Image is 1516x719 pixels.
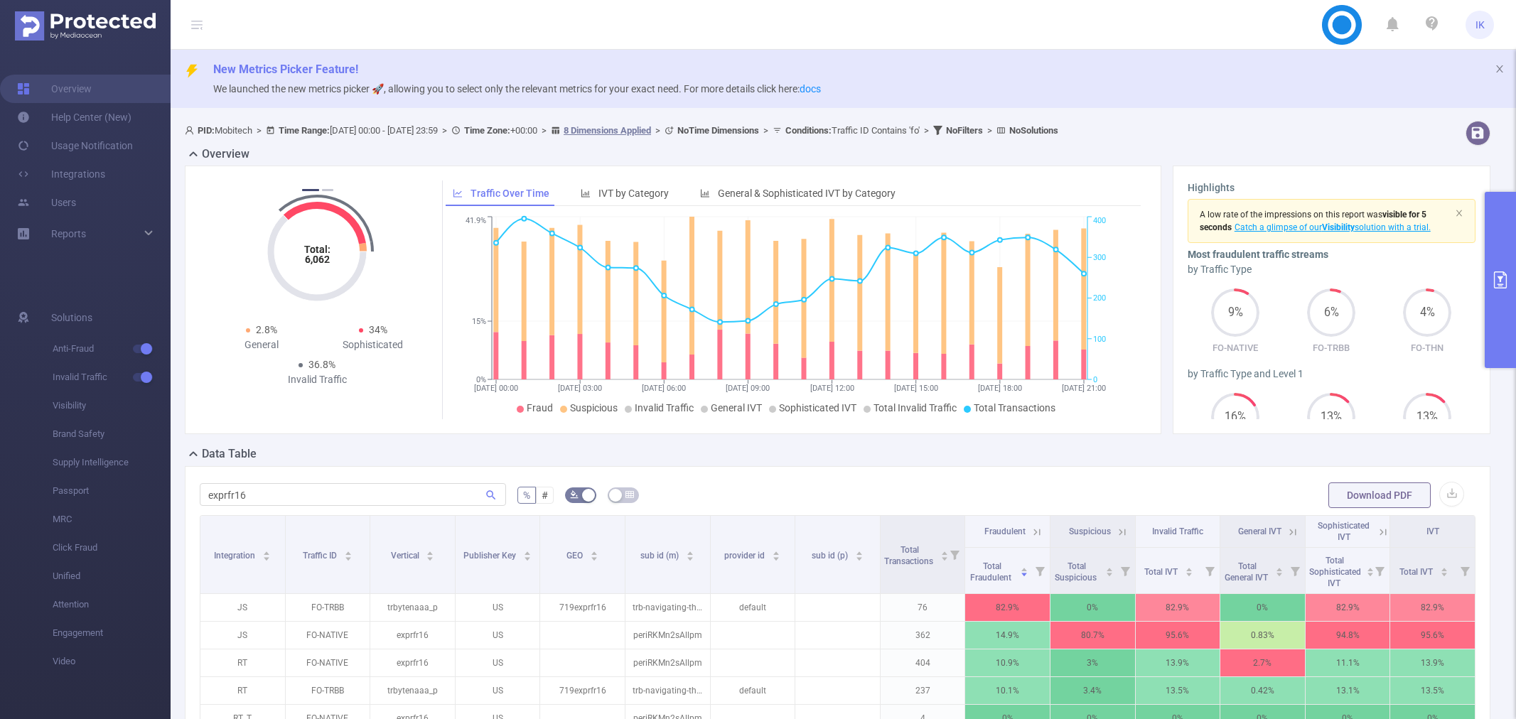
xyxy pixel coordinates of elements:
span: 36.8% [308,359,335,370]
span: Unified [53,562,171,590]
span: Anti-Fraud [53,335,171,363]
b: Visibility [1322,222,1355,232]
i: icon: caret-up [1366,566,1374,570]
h3: Highlights [1188,180,1475,195]
img: Protected Media [15,11,156,40]
p: 362 [881,622,965,649]
tspan: 300 [1093,253,1106,262]
a: Overview [17,75,92,103]
p: 76 [881,594,965,621]
p: 3.4% [1050,677,1135,704]
div: Sort [523,549,532,558]
span: Total Invalid Traffic [873,402,957,413]
span: 6% [1307,307,1355,318]
p: FO-THN [1380,341,1475,355]
p: default [711,594,795,621]
i: icon: caret-down [1366,571,1374,575]
h2: Data Table [202,445,257,463]
p: JS [200,622,285,649]
p: 95.6% [1390,622,1475,649]
span: Invalid Traffic [635,402,694,413]
div: Sort [855,549,864,558]
span: 13% [1307,411,1355,423]
b: No Solutions [1009,125,1058,136]
i: icon: caret-up [1185,566,1193,570]
div: Invalid Traffic [262,372,373,387]
span: General & Sophisticated IVT by Category [718,188,896,199]
i: Filter menu [1370,548,1389,593]
span: Traffic Over Time [471,188,549,199]
tspan: Total: [304,244,330,255]
p: 2.7% [1220,649,1305,676]
tspan: 200 [1093,294,1106,303]
span: Sophisticated IVT [1318,521,1370,542]
div: Sort [1020,566,1028,574]
span: Total Transactions [884,545,935,566]
button: Download PDF [1328,482,1431,508]
span: > [438,125,451,136]
p: periRKMn2sAllpm [625,622,710,649]
p: 0% [1050,594,1135,621]
p: 13.1% [1306,677,1390,704]
a: Help Center (New) [17,103,131,131]
i: Filter menu [1455,548,1475,593]
span: Attention [53,590,171,619]
p: 13.5% [1136,677,1220,704]
p: FO-TRBB [1284,341,1380,355]
span: A low rate of the impressions on this report [1200,210,1365,220]
span: We launched the new metrics picker 🚀, allowing you to select only the relevant metrics for your e... [213,83,821,94]
span: > [537,125,551,136]
p: 719exprfr16 [540,677,625,704]
tspan: 0 [1093,375,1097,384]
span: Total Suspicious [1055,561,1099,583]
p: FO-NATIVE [286,622,370,649]
i: icon: caret-down [1440,571,1448,575]
div: Sort [940,549,949,558]
p: US [456,622,540,649]
i: icon: caret-up [940,549,948,553]
span: # [542,490,548,501]
span: 9% [1211,307,1259,318]
span: Sophisticated IVT [779,402,856,413]
span: > [252,125,266,136]
i: icon: caret-down [940,555,948,559]
p: 95.6% [1136,622,1220,649]
p: 13.9% [1390,649,1475,676]
span: IK [1475,11,1485,39]
p: 404 [881,649,965,676]
p: 0.42% [1220,677,1305,704]
i: icon: bar-chart [700,188,710,198]
span: Publisher Key [463,551,518,561]
span: 4% [1403,307,1451,318]
i: icon: caret-up [1440,566,1448,570]
i: icon: caret-up [1275,566,1283,570]
p: FO-NATIVE [286,649,370,676]
i: icon: caret-up [1020,566,1028,570]
span: 13% [1403,411,1451,423]
span: Visibility [53,391,171,420]
i: icon: caret-down [591,555,598,559]
span: General IVT [711,402,762,413]
tspan: 400 [1093,217,1106,226]
div: Sort [262,549,271,558]
i: icon: caret-up [591,549,598,553]
div: by Traffic Type and Level 1 [1188,367,1475,382]
p: 0% [1220,594,1305,621]
p: FO-TRBB [286,594,370,621]
p: exprfr16 [370,622,455,649]
i: icon: caret-up [344,549,352,553]
i: icon: caret-down [1020,571,1028,575]
div: Sort [1185,566,1193,574]
p: trb-navigating-the-world-of-personal-loans-what-you-need-to-know [625,677,710,704]
span: Supply Intelligence [53,448,171,477]
span: GEO [566,551,585,561]
span: Click Fraud [53,534,171,562]
span: Brand Safety [53,420,171,448]
span: 34% [369,324,387,335]
p: 13.5% [1390,677,1475,704]
span: General IVT [1238,526,1281,536]
div: Sort [686,549,694,558]
i: icon: caret-up [1105,566,1113,570]
span: Traffic ID [303,551,339,561]
span: Total IVT [1399,567,1435,577]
